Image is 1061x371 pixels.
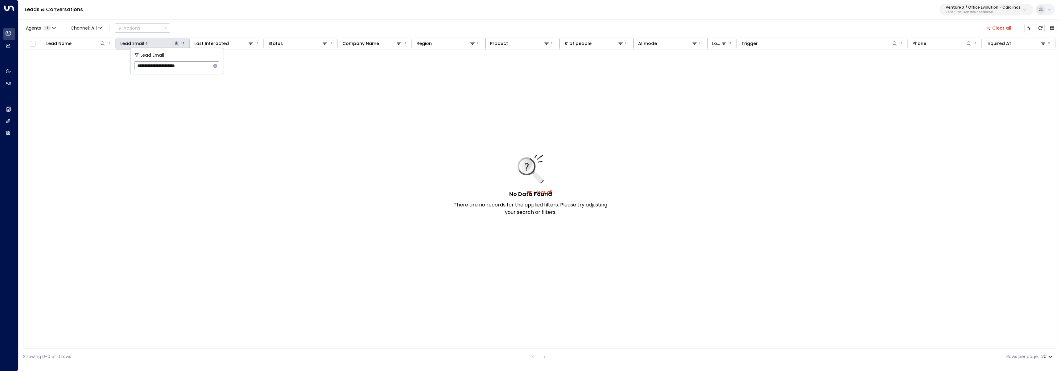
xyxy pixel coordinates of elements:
[342,40,379,47] div: Company Name
[68,24,105,32] button: Channel:All
[712,40,727,47] div: Location
[46,40,72,47] div: Lead Name
[986,40,1046,47] div: Inquired At
[490,40,508,47] div: Product
[1024,24,1033,32] button: Customize
[194,40,229,47] div: Last Interacted
[912,40,972,47] div: Phone
[120,40,144,47] div: Lead Email
[564,40,592,47] div: # of people
[986,40,1011,47] div: Inquired At
[91,26,97,31] span: All
[912,40,926,47] div: Phone
[26,26,41,30] span: Agents
[29,40,36,48] span: Toggle select all
[115,23,170,33] div: Button group with a nested menu
[638,40,657,47] div: AI mode
[416,40,476,47] div: Region
[140,52,164,59] span: Lead Email
[1041,352,1054,361] div: 20
[118,25,140,31] div: Actions
[638,40,698,47] div: AI mode
[490,40,550,47] div: Product
[43,26,51,31] span: 1
[268,40,328,47] div: Status
[120,40,180,47] div: Lead Email
[529,353,549,361] nav: pagination navigation
[946,11,1021,14] p: 69e21571-8cb6-479e-9956-a76f3a040520
[564,40,624,47] div: # of people
[939,4,1033,15] button: Venture X / Office Evolution - Carolinas69e21571-8cb6-479e-9956-a76f3a040520
[268,40,283,47] div: Status
[1036,24,1045,32] span: Refresh
[23,24,58,32] button: Agents1
[194,40,254,47] div: Last Interacted
[509,190,552,198] h5: No Data Found
[741,40,898,47] div: Trigger
[23,353,71,360] div: Showing 0-0 of 0 rows
[115,23,170,33] button: Actions
[741,40,758,47] div: Trigger
[342,40,402,47] div: Company Name
[453,201,608,216] p: There are no records for the applied filters. Please try adjusting your search or filters.
[25,6,83,13] a: Leads & Conversations
[983,24,1014,32] button: Clear all
[1006,353,1039,360] label: Rows per page:
[46,40,106,47] div: Lead Name
[712,40,721,47] div: Location
[946,6,1021,9] p: Venture X / Office Evolution - Carolinas
[1048,24,1056,32] button: Archived Leads
[68,24,105,32] span: Channel:
[416,40,432,47] div: Region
